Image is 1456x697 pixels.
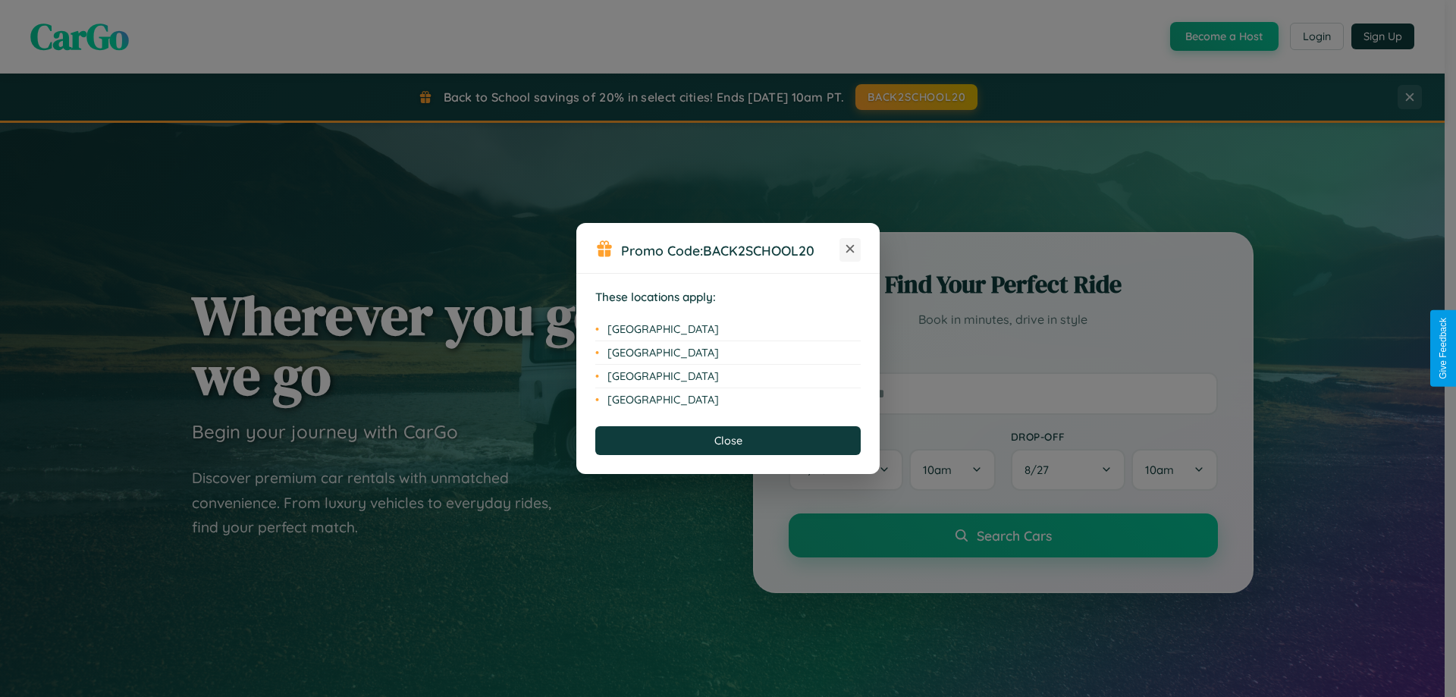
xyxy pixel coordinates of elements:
li: [GEOGRAPHIC_DATA] [595,365,861,388]
button: Close [595,426,861,455]
h3: Promo Code: [621,242,839,259]
li: [GEOGRAPHIC_DATA] [595,388,861,411]
b: BACK2SCHOOL20 [703,242,814,259]
div: Give Feedback [1438,318,1448,379]
li: [GEOGRAPHIC_DATA] [595,318,861,341]
li: [GEOGRAPHIC_DATA] [595,341,861,365]
strong: These locations apply: [595,290,716,304]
